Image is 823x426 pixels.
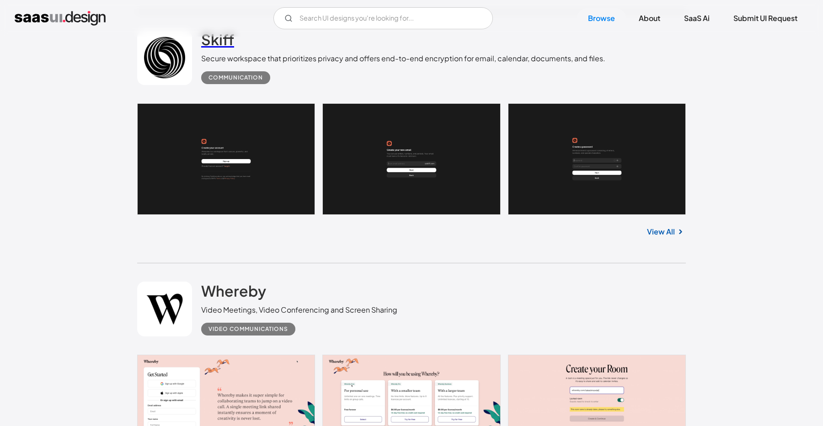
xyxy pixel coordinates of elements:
input: Search UI designs you're looking for... [273,7,493,29]
a: Skiff [201,30,234,53]
a: View All [647,226,675,237]
a: Whereby [201,282,266,304]
h2: Skiff [201,30,234,48]
a: Submit UI Request [722,8,808,28]
a: About [628,8,671,28]
div: Video Meetings, Video Conferencing and Screen Sharing [201,304,397,315]
a: Browse [577,8,626,28]
div: Communication [208,72,263,83]
a: SaaS Ai [673,8,721,28]
h2: Whereby [201,282,266,300]
a: home [15,11,106,26]
div: Video Communications [208,324,288,335]
div: Secure workspace that prioritizes privacy and offers end-to-end encryption for email, calendar, d... [201,53,605,64]
form: Email Form [273,7,493,29]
